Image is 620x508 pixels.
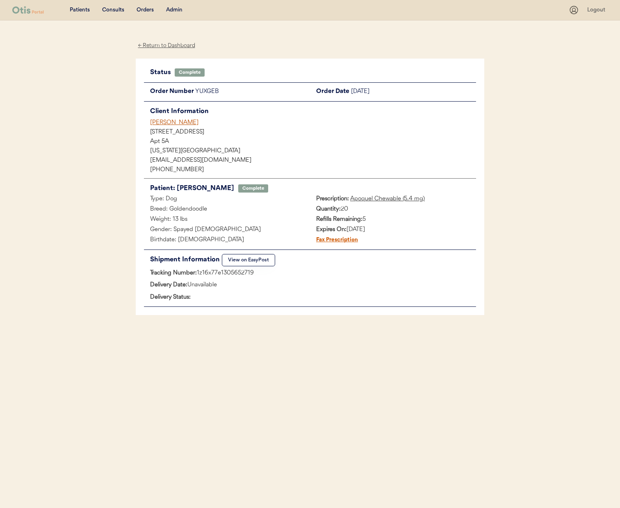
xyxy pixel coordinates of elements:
div: Breed: Goldendoodle [144,204,310,215]
div: Unavailable [144,280,476,290]
div: Status [150,67,175,78]
div: Patient: [PERSON_NAME] [150,183,234,194]
div: Weight: 13 lbs [144,215,310,225]
div: YUXGEB [195,87,310,97]
div: Client Information [150,106,476,117]
div: [DATE] [351,87,476,97]
div: Consults [102,6,124,14]
div: Orders [137,6,154,14]
div: Type: Dog [144,194,310,204]
button: View on EasyPost [222,254,275,266]
div: [STREET_ADDRESS] [150,129,476,135]
strong: Delivery Status: [150,294,191,300]
strong: Expires On: [316,227,346,233]
div: [EMAIL_ADDRESS][DOMAIN_NAME] [150,158,476,163]
div: Patients [70,6,90,14]
div: 20 [310,204,476,215]
strong: Tracking Number: [150,270,197,276]
div: Apt 5A [150,139,476,145]
div: ← Return to Dashboard [136,41,197,50]
div: [DATE] [310,225,476,235]
div: [PHONE_NUMBER] [150,167,476,173]
div: Fax Prescription [310,235,358,245]
div: Logout [587,6,608,14]
div: Gender: Spayed [DEMOGRAPHIC_DATA] [144,225,310,235]
div: Order Date [310,87,351,97]
strong: Quantity: [316,206,341,212]
div: Admin [166,6,182,14]
strong: Refills Remaining: [316,216,362,222]
div: Birthdate: [DEMOGRAPHIC_DATA] [144,235,310,245]
div: 5 [310,215,476,225]
div: Shipment Information [150,254,222,265]
u: Apoquel Chewable (5.4 mg) [350,196,425,202]
div: [PERSON_NAME] [150,118,476,127]
div: [US_STATE][GEOGRAPHIC_DATA] [150,148,476,154]
strong: Delivery Date: [150,282,187,288]
strong: Prescription: [316,196,349,202]
div: 1z16x77e1305652719 [144,268,476,279]
div: Order Number [144,87,195,97]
